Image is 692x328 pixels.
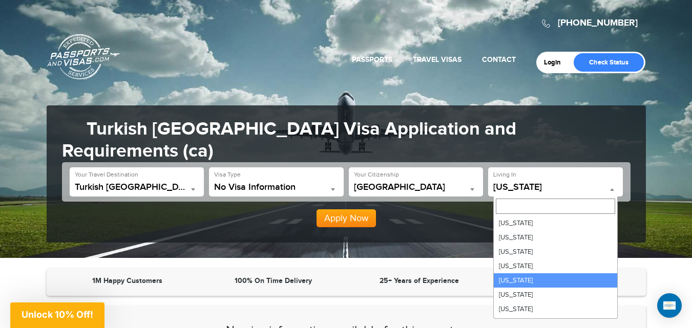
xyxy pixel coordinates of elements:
li: [US_STATE] [494,288,617,302]
li: [US_STATE] [494,302,617,316]
span: No Visa Information [214,182,339,192]
label: Your Citizenship [354,170,399,179]
a: [PHONE_NUMBER] [558,17,638,29]
a: Login [544,58,568,67]
span: Unlock 10% Off! [22,309,93,320]
a: Passports & [DOMAIN_NAME] [47,34,120,80]
span: California [493,182,618,196]
div: Open Intercom Messenger [657,293,682,318]
a: Passports [352,55,392,64]
div: Unlock 10% Off! [10,302,104,328]
span: Uganda [354,182,478,196]
strong: 100% On Time Delivery [235,276,312,285]
strong: 25+ Years of Experience [380,276,459,285]
a: Travel Visas [413,55,462,64]
input: Search [496,199,615,214]
li: [US_STATE] [494,245,617,259]
label: Your Travel Destination [75,170,138,179]
span: Turkish Republic of Northern Cyprus [75,182,199,196]
label: Visa Type [214,170,241,179]
li: [US_STATE] [494,273,617,288]
span: Turkish Republic of Northern Cyprus [75,182,199,192]
strong: 1M Happy Customers [92,276,162,285]
a: Contact [482,55,516,64]
span: No Visa Information [214,182,339,196]
li: [US_STATE] [494,259,617,273]
li: [US_STATE] [494,216,617,230]
button: Apply Now [317,209,376,228]
label: Living In [493,170,516,179]
h1: Turkish [GEOGRAPHIC_DATA] Visa Application and Requirements (ca) [62,118,631,162]
a: Check Status [574,53,644,72]
span: California [493,182,618,192]
span: Uganda [354,182,478,192]
li: [US_STATE] [494,230,617,245]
